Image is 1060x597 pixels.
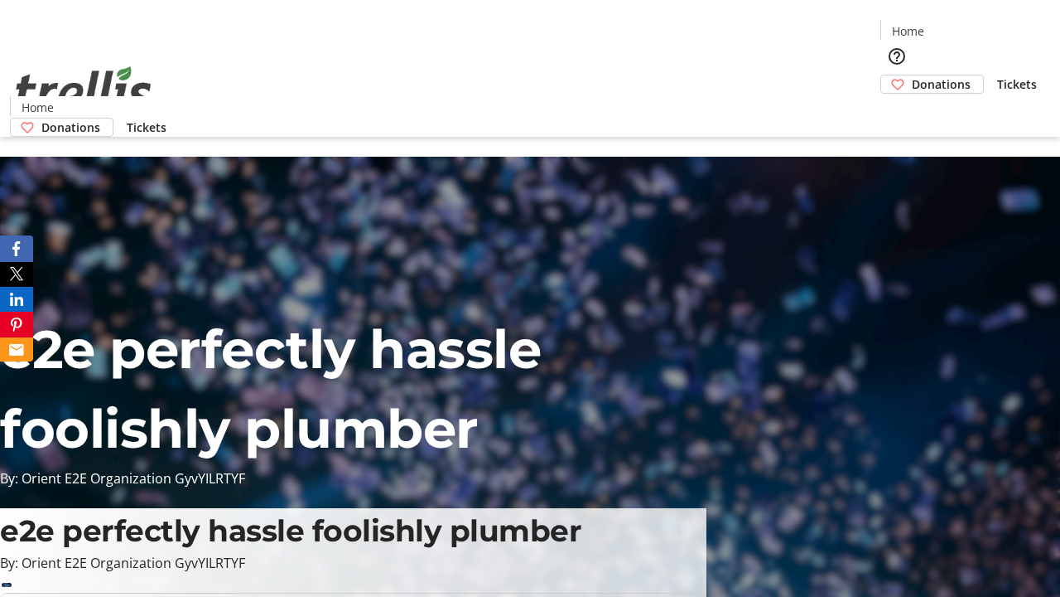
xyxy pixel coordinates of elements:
a: Donations [10,118,113,137]
button: Cart [880,94,913,127]
a: Donations [880,75,984,94]
span: Home [892,22,924,40]
a: Tickets [113,119,180,136]
span: Tickets [127,119,166,136]
span: Home [22,99,54,116]
span: Donations [912,75,971,93]
a: Home [11,99,64,116]
span: Donations [41,119,100,136]
a: Tickets [984,75,1050,93]
span: Tickets [997,75,1037,93]
img: Orient E2E Organization GyvYILRTYF's Logo [10,48,157,131]
button: Help [880,40,913,73]
a: Home [881,22,934,40]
